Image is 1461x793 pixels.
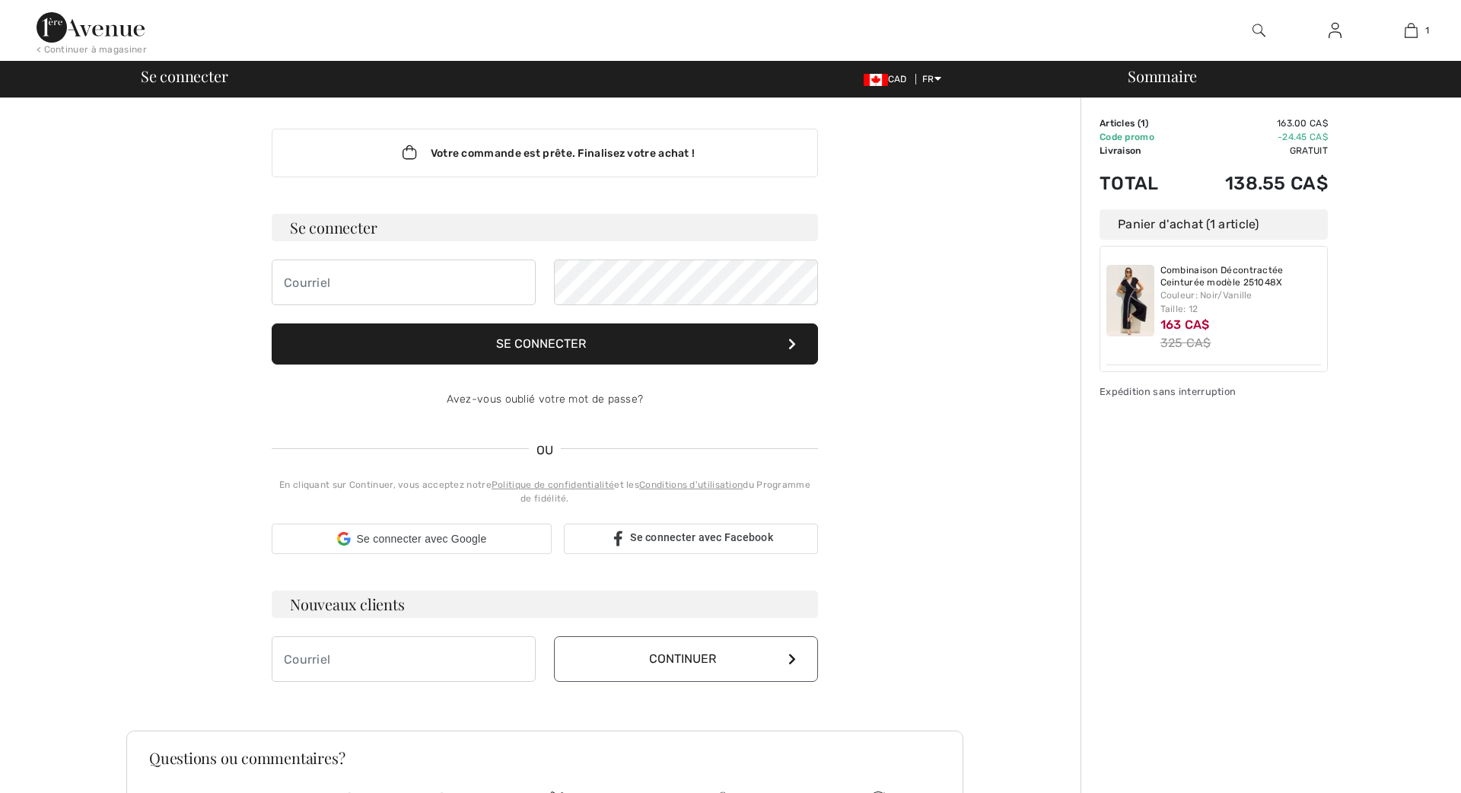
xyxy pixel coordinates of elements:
[864,74,888,86] img: Canadian Dollar
[272,323,818,365] button: Se connecter
[492,479,614,490] a: Politique de confidentialité
[37,12,145,43] img: 1ère Avenue
[141,68,228,84] span: Se connecter
[272,478,818,505] div: En cliquant sur Continuer, vous acceptez notre et les du Programme de fidélité.
[1160,288,1322,316] div: Couleur: Noir/Vanille Taille: 12
[447,393,644,406] a: Avez-vous oublié votre mot de passe?
[272,636,536,682] input: Courriel
[37,43,147,56] div: < Continuer à magasiner
[272,591,818,618] h3: Nouveaux clients
[1100,209,1328,240] div: Panier d'achat (1 article)
[1109,68,1452,84] div: Sommaire
[1100,384,1328,399] div: Expédition sans interruption
[639,479,743,490] a: Conditions d'utilisation
[149,750,941,766] h3: Questions ou commentaires?
[272,214,818,241] h3: Se connecter
[1100,144,1182,158] td: Livraison
[1160,317,1210,332] span: 163 CA$
[529,441,562,460] span: OU
[564,524,818,554] a: Se connecter avec Facebook
[1160,336,1211,350] s: 325 CA$
[272,129,818,177] div: Votre commande est prête. Finalisez votre achat !
[1106,265,1154,336] img: Combinaison Décontractée Ceinturée modèle 251048X
[272,524,552,554] div: Se connecter avec Google
[272,260,536,305] input: Courriel
[1100,130,1182,144] td: Code promo
[864,74,913,84] span: CAD
[922,74,941,84] span: FR
[1100,116,1182,130] td: Articles ( )
[357,531,487,547] span: Se connecter avec Google
[630,531,773,543] span: Se connecter avec Facebook
[554,636,818,682] button: Continuer
[1160,265,1322,288] a: Combinaison Décontractée Ceinturée modèle 251048X
[1141,118,1145,129] span: 1
[1100,158,1182,209] td: Total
